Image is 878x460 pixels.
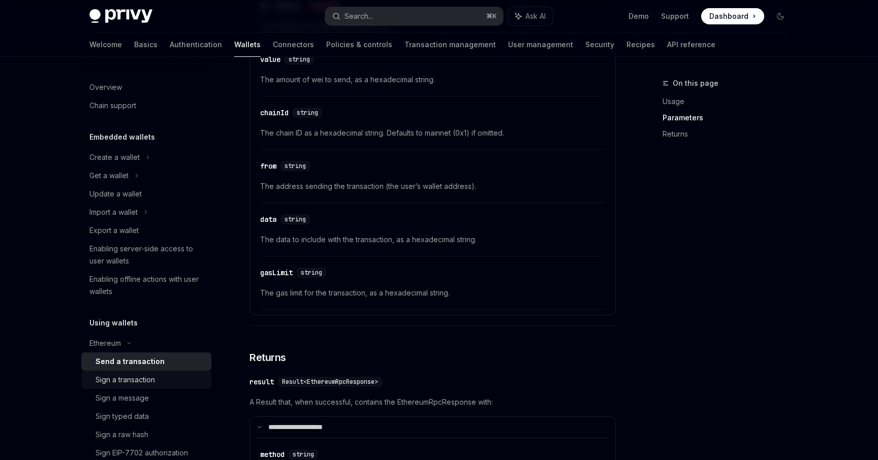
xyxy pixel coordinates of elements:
h5: Embedded wallets [89,131,155,143]
span: The gas limit for the transaction, as a hexadecimal string. [260,287,605,299]
span: string [293,450,314,458]
div: Update a wallet [89,188,142,200]
div: Overview [89,81,122,93]
span: Result<EthereumRpcResponse> [282,378,378,386]
div: from [260,161,276,171]
a: Send a transaction [81,352,211,371]
span: Dashboard [709,11,748,21]
div: Import a wallet [89,206,138,218]
div: method [260,449,285,459]
a: API reference [667,32,715,57]
span: string [285,215,306,223]
div: gasLimit [260,268,293,278]
div: Enabling offline actions with user wallets [89,273,205,298]
a: Support [661,11,689,21]
div: Create a wallet [89,151,140,163]
button: Ask AI [508,7,553,25]
div: Enabling server-side access to user wallets [89,243,205,267]
div: result [249,377,274,387]
a: Sign typed data [81,407,211,425]
a: Sign a transaction [81,371,211,389]
span: string [301,269,322,277]
span: Ask AI [525,11,546,21]
div: Sign a transaction [96,374,155,386]
div: Get a wallet [89,170,129,182]
div: Sign a raw hash [96,429,148,441]
a: Export a wallet [81,221,211,240]
a: Usage [663,93,797,110]
span: string [297,109,318,117]
a: Enabling offline actions with user wallets [81,270,211,301]
a: Dashboard [701,8,764,24]
span: On this page [673,77,718,89]
a: Welcome [89,32,122,57]
a: Returns [663,126,797,142]
h5: Using wallets [89,317,138,329]
div: Ethereum [89,337,121,349]
button: Toggle dark mode [772,8,789,24]
div: Search... [344,10,373,22]
span: Returns [249,350,286,365]
a: Parameters [663,110,797,126]
a: Recipes [626,32,655,57]
div: Sign typed data [96,410,149,422]
a: Enabling server-side access to user wallets [81,240,211,270]
a: Policies & controls [326,32,392,57]
div: chainId [260,108,289,118]
a: User management [508,32,573,57]
a: Demo [629,11,649,21]
button: Search...⌘K [325,7,503,25]
a: Basics [134,32,158,57]
span: string [289,55,310,63]
div: Sign EIP-7702 authorization [96,447,188,459]
a: Sign a message [81,389,211,407]
a: Update a wallet [81,185,211,203]
span: The chain ID as a hexadecimal string. Defaults to mainnet (0x1) if omitted. [260,127,605,139]
div: data [260,214,276,224]
div: Chain support [89,100,136,112]
span: The data to include with the transaction, as a hexadecimal string. [260,234,605,246]
div: Send a transaction [96,355,165,368]
a: Transaction management [404,32,496,57]
a: Security [585,32,614,57]
a: Connectors [273,32,314,57]
img: dark logo [89,9,152,23]
a: Chain support [81,96,211,115]
span: string [285,162,306,170]
span: A Result that, when successful, contains the EthereumRpcResponse with: [249,396,616,408]
a: Wallets [234,32,261,57]
span: The amount of wei to send, as a hexadecimal string. [260,74,605,86]
span: ⌘ K [486,12,497,20]
a: Authentication [170,32,222,57]
div: Sign a message [96,392,149,404]
a: Sign a raw hash [81,425,211,444]
span: The address sending the transaction (the user’s wallet address). [260,180,605,192]
a: Overview [81,78,211,96]
div: Export a wallet [89,224,139,237]
div: value [260,54,280,64]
